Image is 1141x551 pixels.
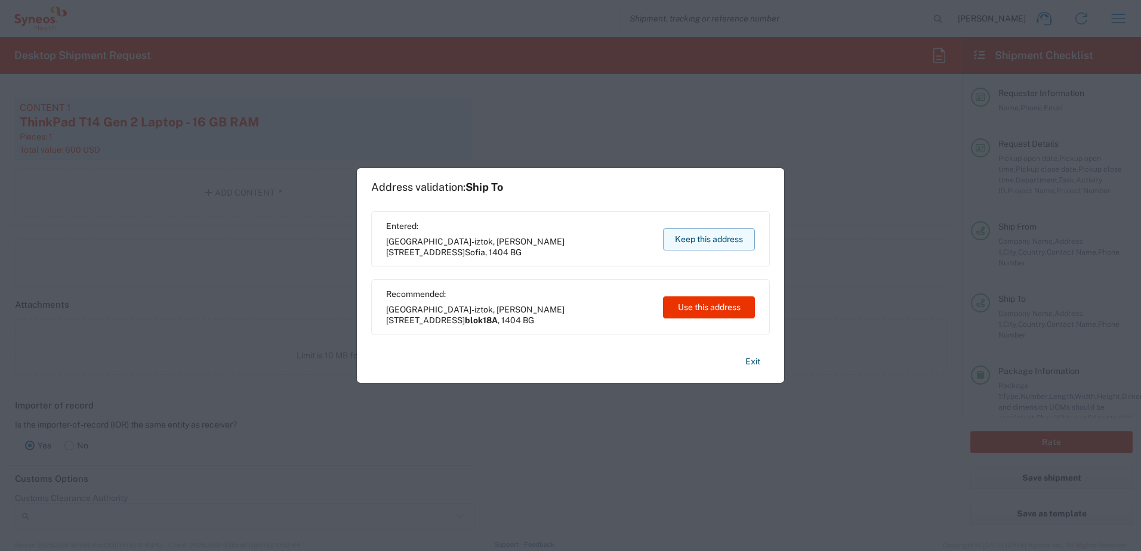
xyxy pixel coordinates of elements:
[465,247,485,257] span: Sofia
[663,228,755,250] button: Keep this address
[386,304,652,326] span: [GEOGRAPHIC_DATA]-iztok, [PERSON_NAME][STREET_ADDRESS] ,
[510,247,522,257] span: BG
[371,181,503,194] h1: Address validation:
[489,247,508,257] span: 1404
[465,181,503,193] span: Ship To
[386,236,652,258] span: [GEOGRAPHIC_DATA]-iztok, [PERSON_NAME][STREET_ADDRESS] ,
[736,351,770,372] button: Exit
[465,315,498,325] span: blok18А
[523,315,534,325] span: BG
[386,221,652,231] span: Entered:
[501,315,521,325] span: 1404
[663,296,755,318] button: Use this address
[386,289,652,299] span: Recommended:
